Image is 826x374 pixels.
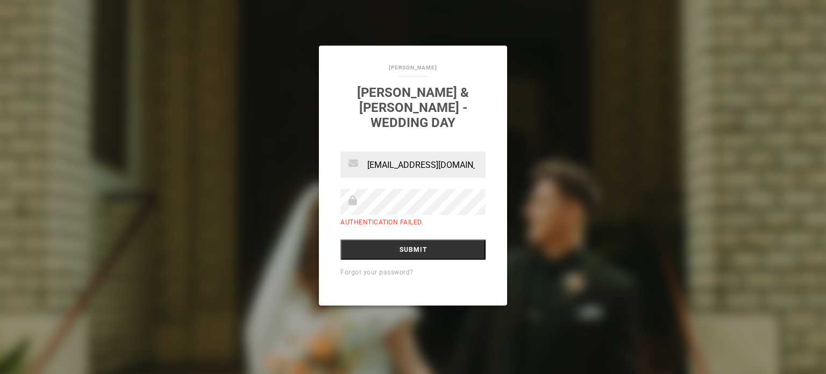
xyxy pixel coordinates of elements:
a: [PERSON_NAME] [389,65,437,70]
input: Email [340,152,486,178]
input: Submit [340,239,486,260]
a: Forgot your password? [340,269,414,276]
label: Authentication failed. [340,218,423,226]
a: [PERSON_NAME] & [PERSON_NAME] - wedding day [357,85,469,130]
